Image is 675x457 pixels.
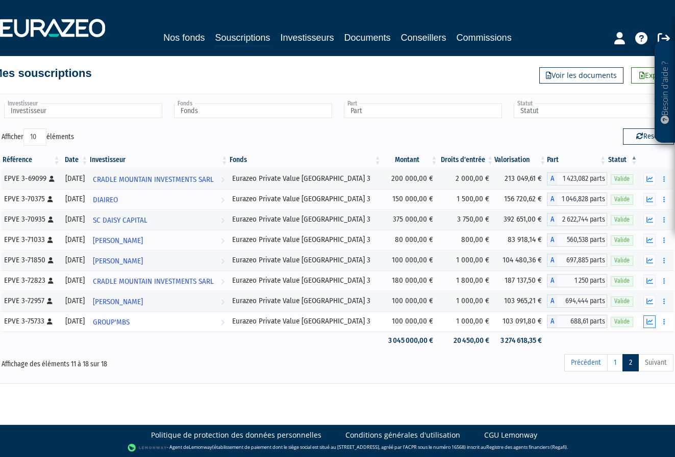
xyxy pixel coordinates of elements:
[438,189,494,209] td: 1 500,00 €
[382,209,439,230] td: 375 000,00 €
[547,274,557,287] span: A
[557,254,607,267] span: 697,885 parts
[547,294,557,308] span: A
[557,193,607,206] span: 1 046,828 parts
[547,315,607,328] div: A - Eurazeo Private Value Europe 3
[221,252,224,271] i: Voir l'investisseur
[607,354,623,371] a: 1
[2,128,74,146] label: Afficher éléments
[401,31,446,45] a: Conseillers
[547,254,607,267] div: A - Eurazeo Private Value Europe 3
[382,169,439,189] td: 200 000,00 €
[61,151,89,169] th: Date: activer pour trier la colonne par ordre croissant
[232,173,378,184] div: Eurazeo Private Value [GEOGRAPHIC_DATA] 3
[221,191,224,209] i: Voir l'investisseur
[382,291,439,311] td: 100 000,00 €
[47,237,53,243] i: [Français] Personne physique
[89,250,229,271] a: [PERSON_NAME]
[2,151,61,169] th: Référence : activer pour trier la colonne par ordre croissant
[64,214,85,225] div: [DATE]
[494,271,547,291] td: 187 137,50 €
[89,311,229,332] a: GROUP'MBS
[547,274,607,287] div: A - Eurazeo Private Value Europe 3
[494,230,547,250] td: 83 918,14 €
[4,316,58,327] div: EPVE 3-75733
[611,235,633,245] span: Valide
[221,292,224,311] i: Voir l'investisseur
[623,128,674,145] button: Reset
[4,255,58,265] div: EPVE 3-71850
[232,194,378,204] div: Eurazeo Private Value [GEOGRAPHIC_DATA] 3
[382,332,439,350] td: 3 045 000,00 €
[89,209,229,230] a: SC DAISY CAPITAL
[47,318,53,325] i: [Français] Personne physique
[611,195,633,204] span: Valide
[163,31,205,45] a: Nos fonds
[611,215,633,225] span: Valide
[128,443,167,453] img: logo-lemonway.png
[280,31,334,45] a: Investisseurs
[344,31,391,45] a: Documents
[547,172,607,185] div: A - Eurazeo Private Value Europe 3
[215,31,270,46] a: Souscriptions
[547,233,607,247] div: A - Eurazeo Private Value Europe 3
[438,151,494,169] th: Droits d'entrée: activer pour trier la colonne par ordre croissant
[93,313,130,332] span: GROUP'MBS
[494,291,547,311] td: 103 965,21 €
[4,234,58,245] div: EPVE 3-71033
[557,213,607,226] span: 2 622,744 parts
[64,295,85,306] div: [DATE]
[221,231,224,250] i: Voir l'investisseur
[547,172,557,185] span: A
[232,316,378,327] div: Eurazeo Private Value [GEOGRAPHIC_DATA] 3
[89,271,229,291] a: CRADLE MOUNTAIN INVESTMENTS SARL
[89,189,229,209] a: DIAIREO
[438,271,494,291] td: 1 800,00 €
[232,295,378,306] div: Eurazeo Private Value [GEOGRAPHIC_DATA] 3
[457,31,512,45] a: Commissions
[438,332,494,350] td: 20 450,00 €
[659,46,671,138] p: Besoin d'aide ?
[607,151,638,169] th: Statut : activer pour trier la colonne par ordre d&eacute;croissant
[64,234,85,245] div: [DATE]
[47,298,53,304] i: [Français] Personne physique
[229,151,382,169] th: Fonds: activer pour trier la colonne par ordre croissant
[557,315,607,328] span: 688,61 parts
[89,151,229,169] th: Investisseur: activer pour trier la colonne par ordre croissant
[2,353,273,369] div: Affichage des éléments 11 à 18 sur 18
[547,193,607,206] div: A - Eurazeo Private Value Europe 3
[221,272,224,291] i: Voir l'investisseur
[486,444,567,450] a: Registre des agents financiers (Regafi)
[93,231,143,250] span: [PERSON_NAME]
[382,151,439,169] th: Montant: activer pour trier la colonne par ordre croissant
[89,169,229,189] a: CRADLE MOUNTAIN INVESTMENTS SARL
[221,211,224,230] i: Voir l'investisseur
[47,196,53,202] i: [Français] Personne physique
[611,276,633,286] span: Valide
[557,294,607,308] span: 694,444 parts
[232,214,378,225] div: Eurazeo Private Value [GEOGRAPHIC_DATA] 3
[4,173,58,184] div: EPVE 3-69099
[547,151,607,169] th: Part: activer pour trier la colonne par ordre croissant
[382,250,439,271] td: 100 000,00 €
[547,233,557,247] span: A
[4,194,58,204] div: EPVE 3-70375
[64,255,85,265] div: [DATE]
[64,316,85,327] div: [DATE]
[547,193,557,206] span: A
[345,430,460,440] a: Conditions générales d'utilisation
[93,272,214,291] span: CRADLE MOUNTAIN INVESTMENTS SARL
[484,430,537,440] a: CGU Lemonway
[232,234,378,245] div: Eurazeo Private Value [GEOGRAPHIC_DATA] 3
[557,233,607,247] span: 560,538 parts
[494,151,547,169] th: Valorisation: activer pour trier la colonne par ordre croissant
[221,170,224,189] i: Voir l'investisseur
[189,444,212,450] a: Lemonway
[494,209,547,230] td: 392 651,00 €
[4,214,58,225] div: EPVE 3-70935
[232,275,378,286] div: Eurazeo Private Value [GEOGRAPHIC_DATA] 3
[64,173,85,184] div: [DATE]
[547,315,557,328] span: A
[221,313,224,332] i: Voir l'investisseur
[438,169,494,189] td: 2 000,00 €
